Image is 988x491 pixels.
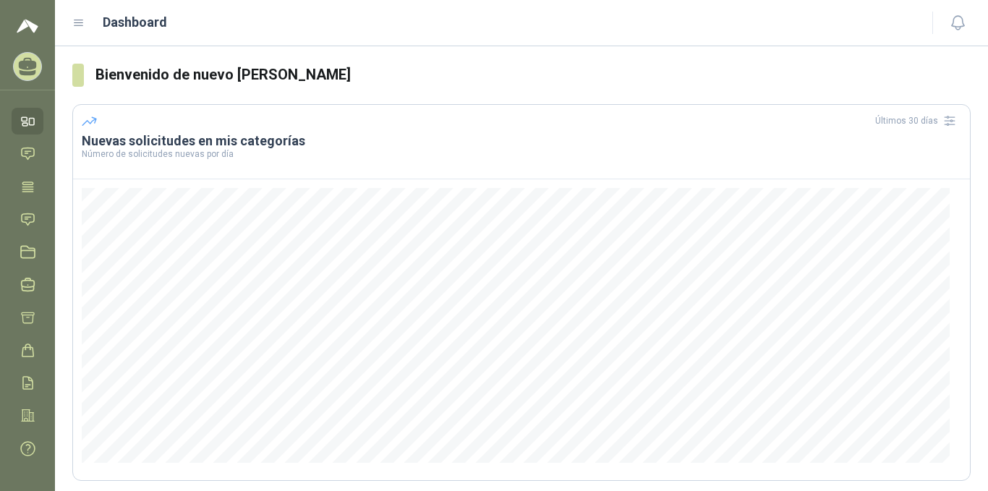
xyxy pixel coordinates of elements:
div: Últimos 30 días [875,109,961,132]
h3: Bienvenido de nuevo [PERSON_NAME] [95,64,971,86]
h3: Nuevas solicitudes en mis categorías [82,132,961,150]
p: Número de solicitudes nuevas por día [82,150,961,158]
h1: Dashboard [103,12,167,33]
img: Logo peakr [17,17,38,35]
